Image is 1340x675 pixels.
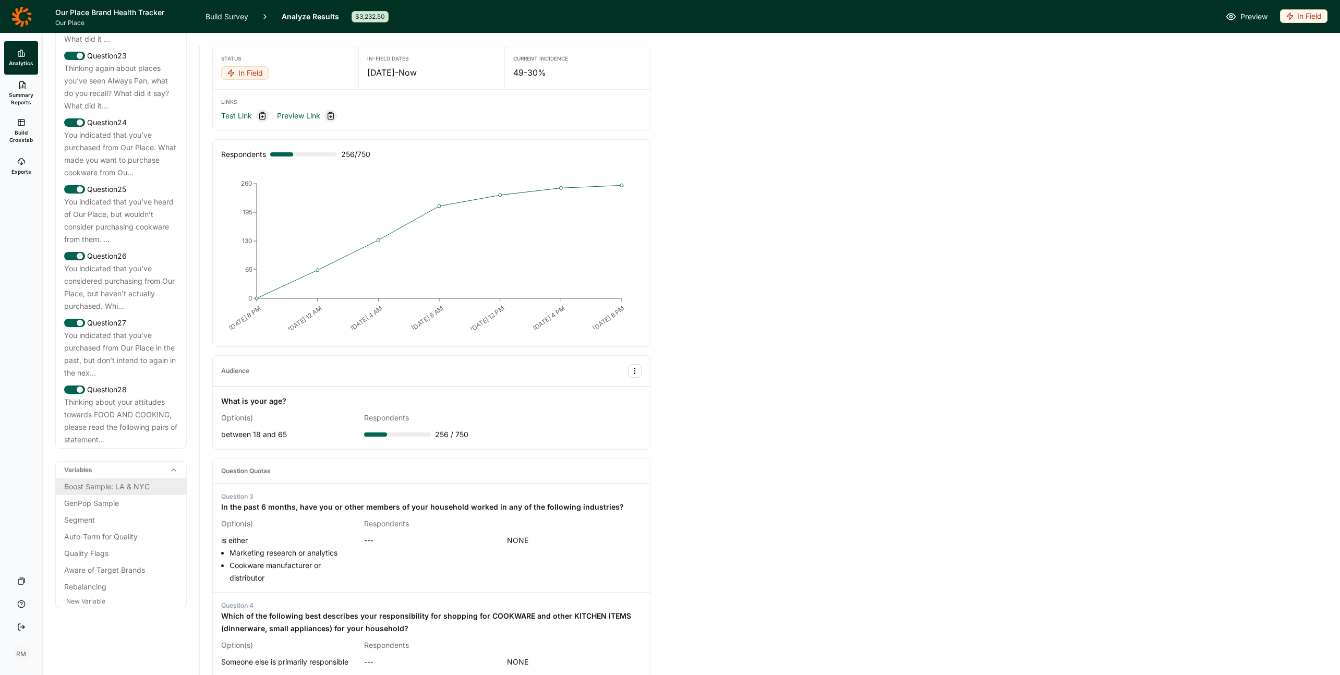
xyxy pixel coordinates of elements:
span: Someone else is primarily responsible [221,657,348,666]
div: Respondents [364,412,499,424]
div: Question 4 [221,601,642,610]
text: [DATE] 8 PM [227,304,262,332]
span: 256 / 750 [341,148,370,161]
div: Option(s) [221,412,356,424]
div: Audience [221,367,249,375]
div: GenPop Sample [64,497,178,510]
a: Preview [1226,10,1267,23]
div: Links [221,98,642,105]
div: In Field [221,66,269,80]
div: $3,232.50 [352,11,389,22]
div: Question Quotas [221,467,271,475]
div: Rebalancing [64,581,178,593]
div: is either [221,534,356,584]
div: Option(s) [221,517,356,530]
div: Question 3 [221,492,624,501]
div: --- [364,534,499,584]
div: Aware of Target Brands [64,564,178,576]
div: Question 28 [64,383,178,396]
span: 256 / 750 [435,428,468,441]
tspan: 0 [248,294,252,302]
button: In Field [1280,9,1327,24]
div: Variables [56,462,186,478]
div: Copy link [256,110,269,122]
div: You indicated that you’ve purchased from Our Place in the past, but don’t intend to again in the ... [64,329,178,379]
span: Build Crosstab [8,129,34,143]
div: Respondents [221,148,266,161]
div: In-Field Dates [367,55,496,62]
div: You indicated that you’ve purchased from Our Place. What made you want to purchase cookware from ... [64,129,178,179]
div: Respondents [364,639,499,652]
text: [DATE] 4 PM [532,304,567,332]
span: between 18 and 65 [221,430,287,439]
div: Question 27 [64,317,178,329]
text: [DATE] 4 AM [349,304,384,332]
tspan: 130 [242,237,252,245]
span: Summary Reports [8,91,34,106]
a: New Variable [64,597,107,606]
h1: Our Place Brand Health Tracker [55,6,193,19]
text: [DATE] 12 PM [469,304,506,333]
div: You indicated that you’ve considered purchasing from Our Place, but haven’t actually purchased. W... [64,262,178,312]
li: Marketing research or analytics [230,547,356,559]
div: Quality Flags [64,547,178,560]
a: Summary Reports [4,75,38,112]
div: Status [221,55,350,62]
div: You indicated that you’ve heard of Our Place, but wouldn’t consider purchasing cookware from them... [64,196,178,246]
li: Cookware manufacturer or distributor [230,559,356,584]
tspan: 65 [245,266,252,273]
div: 49-30% [513,66,642,79]
div: Thinking about your attitudes towards FOOD AND COOKING, please read the following pairs of statem... [64,396,178,446]
tspan: 260 [241,179,252,187]
span: NONE [507,534,642,584]
a: Build Crosstab [4,112,38,150]
a: Preview Link [277,110,320,122]
div: Question 25 [64,183,178,196]
text: [DATE] 12 AM [286,304,323,333]
button: In Field [221,66,269,81]
div: In Field [1280,9,1327,23]
text: [DATE] 8 AM [410,304,445,332]
div: Current Incidence [513,55,642,62]
div: Copy link [324,110,337,122]
div: Segment [64,514,178,526]
span: Our Place [55,19,193,27]
div: In the past 6 months, have you or other members of your household worked in any of the following ... [221,501,624,513]
div: RM [13,646,30,662]
div: Question 23 [64,50,178,62]
span: Exports [11,168,31,175]
a: Test Link [221,110,252,122]
tspan: 195 [243,208,252,216]
button: Audience Options [628,364,642,378]
span: Preview [1240,10,1267,23]
span: Analytics [9,59,33,67]
div: What is your age? [221,395,286,407]
div: --- [364,656,499,668]
div: Auto-Term for Quality [64,531,178,543]
span: NONE [507,656,642,668]
div: Which of the following best describes your responsibility for shopping for COOKWARE and other KIT... [221,610,642,635]
div: Question 26 [64,250,178,262]
div: Boost Sample: LA & NYC [64,480,178,493]
div: [DATE] - Now [367,66,496,79]
div: Question 24 [64,116,178,129]
text: [DATE] 8 PM [591,304,626,332]
div: Option(s) [221,639,356,652]
a: Analytics [4,41,38,75]
div: Respondents [364,517,499,530]
a: Exports [4,150,38,183]
div: Thinking again about places you've seen Always Pan, what do you recall? What did it say? What did... [64,62,178,112]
